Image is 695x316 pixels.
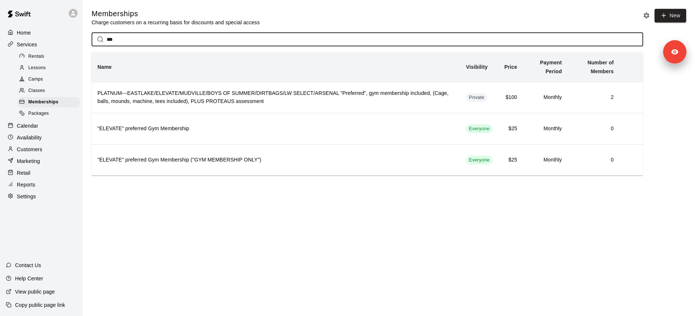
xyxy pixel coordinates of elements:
p: Help Center [15,275,43,282]
p: View public page [15,288,55,295]
b: Price [504,64,517,70]
h6: Monthly [529,93,562,102]
h6: $100 [504,93,517,102]
h6: "ELEVATE" preferred Gym Membership ("GYM MEMBERSHIP ONLY") [97,156,454,164]
b: Number of Members [588,60,614,74]
p: Charge customers on a recurring basis for discounts and special access [92,19,260,26]
span: Classes [28,87,45,95]
h6: Monthly [529,156,562,164]
b: Visibility [466,64,488,70]
div: Memberships [18,97,80,107]
div: Packages [18,109,80,119]
h6: 0 [574,125,614,133]
h5: Memberships [92,9,260,19]
span: Lessons [28,64,46,72]
h6: PLATNUM---EASTLAKE/ELEVATE/MUDVILLE/BOYS OF SUMMER/DIRTBAGS/LW SELECT/ARSENAL "Preferred", gym me... [97,89,454,106]
h6: $25 [504,156,517,164]
h6: 0 [574,156,614,164]
a: Lessons [18,62,83,74]
span: Rentals [28,53,44,60]
div: Lessons [18,63,80,73]
p: Reports [17,181,35,188]
p: Services [17,41,37,48]
button: Memberships settings [641,10,652,21]
div: This membership is visible to all customers [466,124,492,133]
a: Calendar [6,120,77,131]
h6: Monthly [529,125,562,133]
b: Payment Period [540,60,562,74]
p: Customers [17,146,42,153]
h6: $25 [504,125,517,133]
a: Packages [18,108,83,120]
p: Calendar [17,122,38,129]
a: Rentals [18,51,83,62]
span: Camps [28,76,43,83]
h6: "ELEVATE" preferred Gym Membership [97,125,454,133]
p: Marketing [17,157,40,165]
p: Contact Us [15,262,41,269]
p: Copy public page link [15,301,65,309]
p: Availability [17,134,42,141]
a: Reports [6,179,77,190]
span: Packages [28,110,49,117]
a: New [655,9,686,22]
a: Camps [18,74,83,85]
b: Name [97,64,112,70]
a: Marketing [6,156,77,167]
span: Everyone [466,125,492,132]
p: Settings [17,193,36,200]
a: Classes [18,85,83,97]
a: Home [6,27,77,38]
span: Memberships [28,99,58,106]
a: Services [6,39,77,50]
div: Camps [18,74,80,85]
a: Customers [6,144,77,155]
span: Everyone [466,157,492,164]
a: Availability [6,132,77,143]
div: Classes [18,86,80,96]
div: This membership is visible to all customers [466,156,492,164]
div: This membership is hidden from the memberships page [466,93,487,102]
span: Private [466,94,487,101]
table: simple table [92,52,643,175]
div: Rentals [18,52,80,62]
a: Settings [6,191,77,202]
p: Home [17,29,31,36]
h6: 2 [574,93,614,102]
a: Retail [6,167,77,178]
a: Memberships [18,97,83,108]
p: Retail [17,169,31,177]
